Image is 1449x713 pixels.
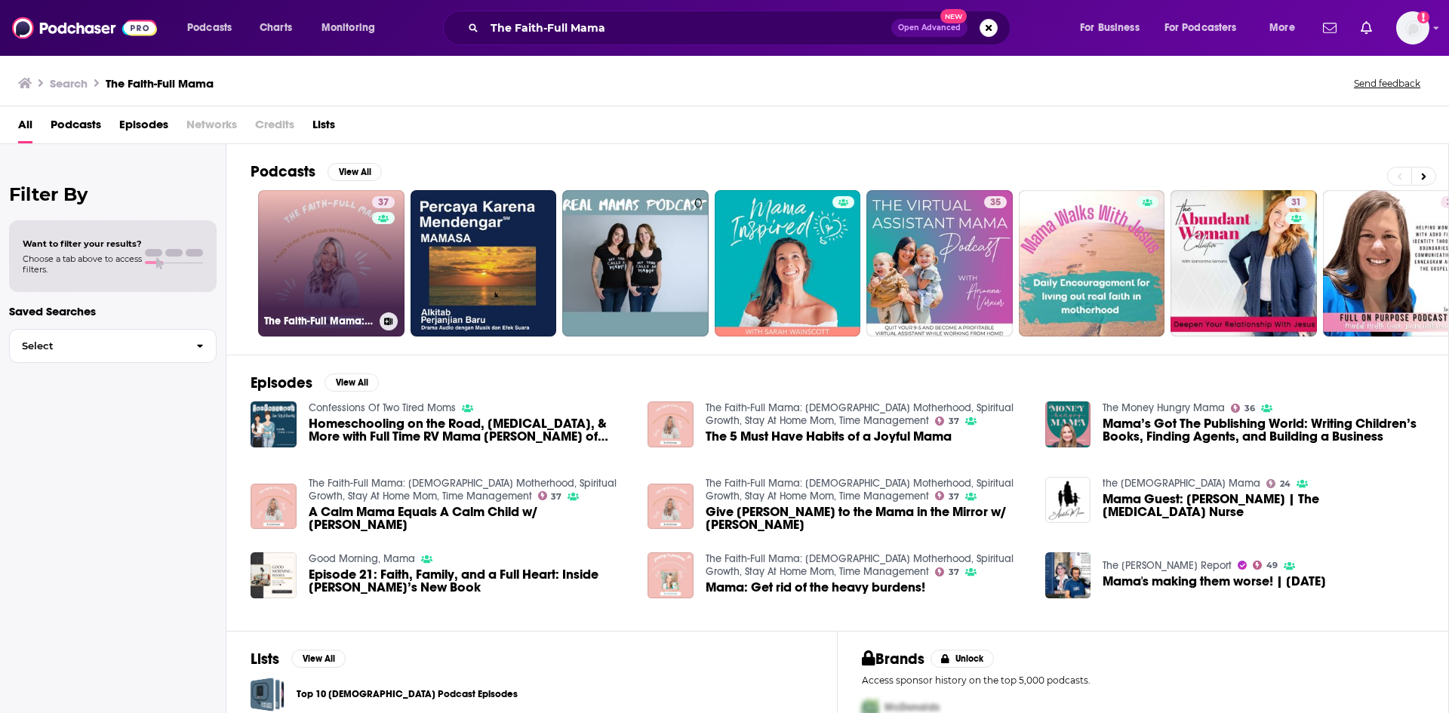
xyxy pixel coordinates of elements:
[648,401,694,447] img: The 5 Must Have Habits of a Joyful Mama
[706,477,1014,502] a: The Faith-Full Mama: Christian Motherhood, Spiritual Growth, Stay At Home Mom, Time Management
[309,552,415,565] a: Good Morning, Mama
[309,477,617,502] a: The Faith-Full Mama: Christian Motherhood, Spiritual Growth, Stay At Home Mom, Time Management
[949,569,959,576] span: 37
[1269,17,1295,38] span: More
[255,112,294,143] span: Credits
[309,417,630,443] span: Homeschooling on the Road, [MEDICAL_DATA], & More with Full Time RV Mama [PERSON_NAME] of FaithBo...
[23,238,142,249] span: Want to filter your results?
[9,183,217,205] h2: Filter By
[1155,16,1259,40] button: open menu
[1103,417,1424,443] a: Mama’s Got The Publishing World: Writing Children’s Books, Finding Agents, and Building a Business
[706,506,1027,531] span: Give [PERSON_NAME] to the Mama in the Mirror w/ [PERSON_NAME]
[251,650,279,668] h2: Lists
[935,491,959,500] a: 37
[935,567,959,576] a: 37
[538,491,562,500] a: 37
[309,417,630,443] a: Homeschooling on the Road, Plexus, & More with Full Time RV Mama Kathleen White of FaithBoundTravel
[1045,401,1091,447] img: Mama’s Got The Publishing World: Writing Children’s Books, Finding Agents, and Building a Business
[1171,190,1317,337] a: 31
[251,401,297,447] img: Homeschooling on the Road, Plexus, & More with Full Time RV Mama Kathleen White of FaithBoundTravel
[325,373,379,392] button: View All
[931,650,995,668] button: Unlock
[1231,404,1255,413] a: 36
[862,675,1424,686] p: Access sponsor history on the top 5,000 podcasts.
[309,568,630,594] span: Episode 21: Faith, Family, and a Full Heart: Inside [PERSON_NAME]’s New Book
[1396,11,1429,45] img: User Profile
[309,568,630,594] a: Episode 21: Faith, Family, and a Full Heart: Inside Karla’s New Book
[898,24,961,32] span: Open Advanced
[1259,16,1314,40] button: open menu
[12,14,157,42] img: Podchaser - Follow, Share and Rate Podcasts
[706,581,925,594] a: Mama: Get rid of the heavy burdens!
[309,401,456,414] a: Confessions Of Two Tired Moms
[457,11,1025,45] div: Search podcasts, credits, & more...
[264,315,374,327] h3: The Faith-Full Mama: [DEMOGRAPHIC_DATA] Motherhood, Spiritual Growth, Stay At Home Mom, Time Mana...
[50,76,88,91] h3: Search
[1080,17,1140,38] span: For Business
[251,373,312,392] h2: Episodes
[984,196,1007,208] a: 35
[1349,77,1425,90] button: Send feedback
[1103,559,1232,572] a: The Hake Report
[23,254,142,275] span: Choose a tab above to access filters.
[891,19,968,37] button: Open AdvancedNew
[372,196,395,208] a: 37
[1103,493,1424,518] a: Mama Guest: Lynda Joachim | The ICU Nurse
[177,16,251,40] button: open menu
[1253,561,1278,570] a: 49
[291,650,346,668] button: View All
[309,506,630,531] a: A Calm Mama Equals A Calm Child w/ Kaili Zeiher
[935,416,959,426] a: 37
[1103,477,1260,490] a: the Apostolic Mama
[1280,481,1291,487] span: 24
[9,329,217,363] button: Select
[251,162,382,181] a: PodcastsView All
[562,190,709,337] a: 0
[309,506,630,531] span: A Calm Mama Equals A Calm Child w/ [PERSON_NAME]
[1291,195,1301,211] span: 31
[1355,15,1378,41] a: Show notifications dropdown
[990,195,1001,211] span: 35
[706,430,952,443] a: The 5 Must Have Habits of a Joyful Mama
[251,650,346,668] a: ListsView All
[1103,575,1326,588] a: Mama's making them worse! | Tue 9-10-24
[258,190,405,337] a: 37The Faith-Full Mama: [DEMOGRAPHIC_DATA] Motherhood, Spiritual Growth, Stay At Home Mom, Time Ma...
[949,418,959,425] span: 37
[378,195,389,211] span: 37
[485,16,891,40] input: Search podcasts, credits, & more...
[862,650,924,668] h2: Brands
[1069,16,1158,40] button: open menu
[1103,493,1424,518] span: Mama Guest: [PERSON_NAME] | The [MEDICAL_DATA] Nurse
[1103,575,1326,588] span: Mama's making them worse! | [DATE]
[1396,11,1429,45] span: Logged in as luilaking
[187,17,232,38] span: Podcasts
[1045,477,1091,523] img: Mama Guest: Lynda Joachim | The ICU Nurse
[706,552,1014,578] a: The Faith-Full Mama: Christian Motherhood, Spiritual Growth, Stay At Home Mom, Time Management
[1045,552,1091,598] img: Mama's making them worse! | Tue 9-10-24
[251,162,315,181] h2: Podcasts
[1317,15,1343,41] a: Show notifications dropdown
[260,17,292,38] span: Charts
[1266,562,1278,569] span: 49
[251,678,285,711] a: Top 10 Christian Podcast Episodes
[1164,17,1237,38] span: For Podcasters
[312,112,335,143] a: Lists
[694,196,703,330] div: 0
[1396,11,1429,45] button: Show profile menu
[119,112,168,143] a: Episodes
[250,16,301,40] a: Charts
[251,373,379,392] a: EpisodesView All
[311,16,395,40] button: open menu
[866,190,1013,337] a: 35
[328,163,382,181] button: View All
[1244,405,1255,412] span: 36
